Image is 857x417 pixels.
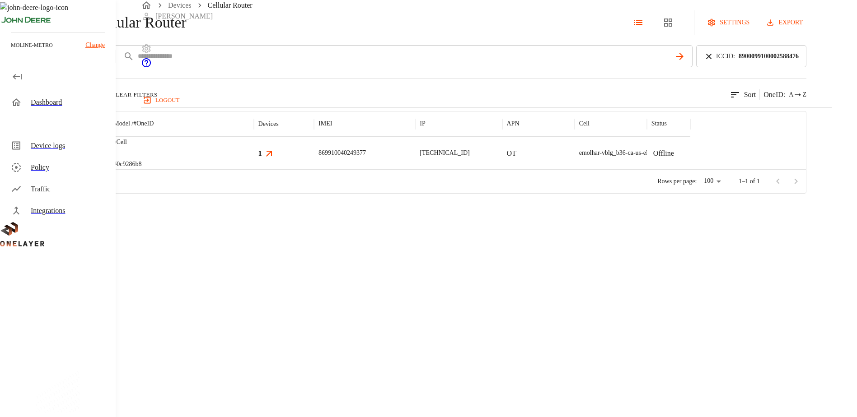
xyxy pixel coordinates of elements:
p: 869910040249377 [318,148,366,158]
div: Devices [258,120,279,128]
p: #0c9286b8 [113,160,141,169]
p: 1–1 of 1 [739,177,760,186]
a: logout [141,93,832,107]
p: [TECHNICAL_ID] [420,148,469,158]
p: Cell [579,119,590,128]
div: emolhar-vblg_b36-ca-us-eNB432539 #EB211210942::NOKIA::FW2QQD [579,148,767,158]
p: Offline [653,148,674,159]
span: # OneID [133,120,154,127]
p: Rows per page: [657,177,697,186]
a: Devices [168,1,192,9]
p: APN [507,119,520,128]
div: 100 [700,175,724,188]
p: Status [651,119,667,128]
p: eCell [113,138,141,147]
a: onelayer-support [141,62,152,69]
span: Support Portal [141,62,152,69]
p: IMEI [318,119,332,128]
p: IP [420,119,425,128]
button: logout [141,93,183,107]
p: [PERSON_NAME] [155,11,213,22]
span: emolhar-vblg_b36-ca-us-eNB432539 [579,149,674,156]
p: Model / [113,119,154,128]
h3: 1 [258,148,262,158]
p: OT [507,148,516,159]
